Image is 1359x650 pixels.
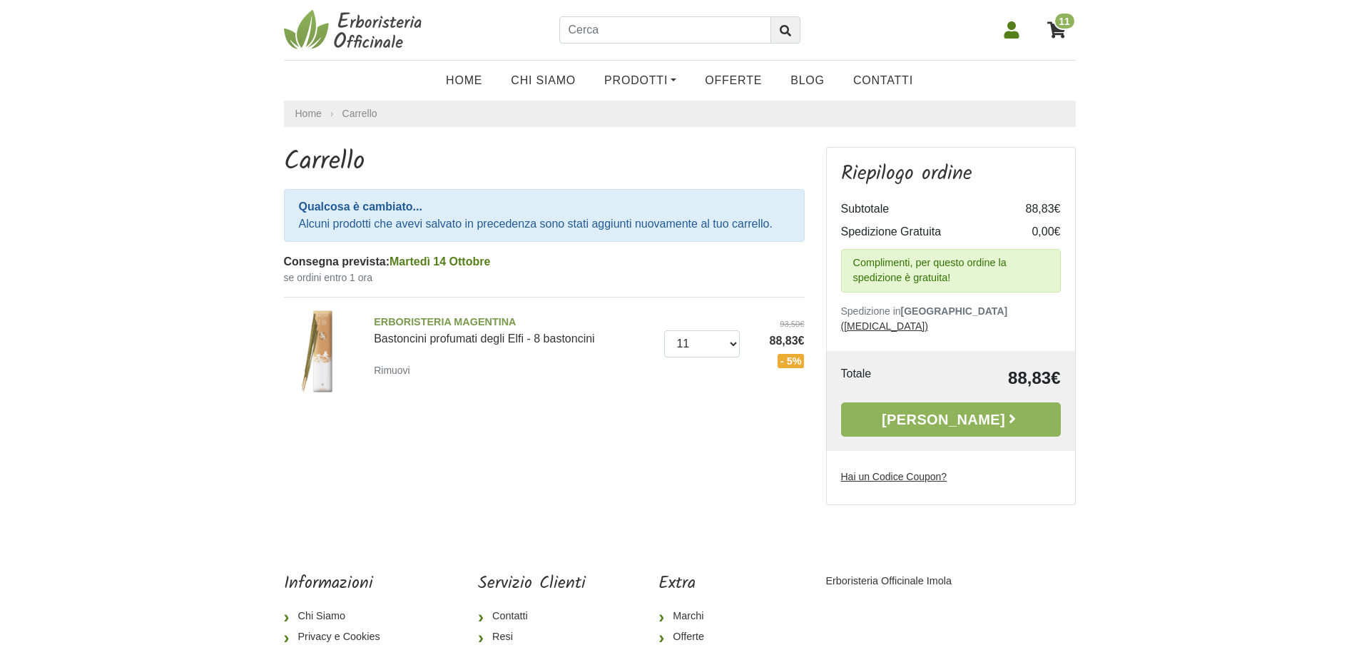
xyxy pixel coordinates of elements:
[279,309,364,394] img: Bastoncini profumati degli Elfi - 8 bastoncini
[750,318,805,330] del: 93,50€
[374,315,653,345] a: ERBORISTERIA MAGENTINABastoncini profumati degli Elfi - 8 bastoncini
[1004,220,1061,243] td: 0,00€
[841,402,1061,437] a: [PERSON_NAME]
[559,16,771,44] input: Cerca
[841,304,1061,334] p: Spedizione in
[658,626,753,648] a: Offerte
[691,66,776,95] a: OFFERTE
[776,66,839,95] a: Blog
[284,253,805,270] div: Consegna prevista:
[374,361,416,379] a: Rimuovi
[284,9,427,51] img: Erboristeria Officinale
[841,320,928,332] a: ([MEDICAL_DATA])
[841,471,947,482] u: Hai un Codice Coupon?
[839,66,927,95] a: Contatti
[299,200,422,213] strong: Qualcosa è cambiato...
[841,162,1061,186] h3: Riepilogo ordine
[1040,12,1076,48] a: 11
[284,270,805,285] small: se ordini entro 1 ora
[658,574,753,594] h5: Extra
[342,108,377,119] a: Carrello
[478,574,586,594] h5: Servizio Clienti
[284,626,405,648] a: Privacy e Cookies
[825,575,952,586] a: Erboristeria Officinale Imola
[841,469,947,484] label: Hai un Codice Coupon?
[390,255,490,268] span: Martedì 14 Ottobre
[284,101,1076,127] nav: breadcrumb
[497,66,590,95] a: Chi Siamo
[841,198,1004,220] td: Subtotale
[284,574,405,594] h5: Informazioni
[1054,12,1076,30] span: 11
[295,106,322,121] a: Home
[750,332,805,350] span: 88,83€
[658,606,753,627] a: Marchi
[901,305,1008,317] b: [GEOGRAPHIC_DATA]
[478,606,586,627] a: Contatti
[374,315,653,330] span: ERBORISTERIA MAGENTINA
[284,147,805,178] h1: Carrello
[284,606,405,627] a: Chi Siamo
[1004,198,1061,220] td: 88,83€
[922,365,1061,391] td: 88,83€
[778,354,805,368] span: - 5%
[841,220,1004,243] td: Spedizione Gratuita
[432,66,497,95] a: Home
[590,66,691,95] a: Prodotti
[284,189,805,242] div: Alcuni prodotti che avevi salvato in precedenza sono stati aggiunti nuovamente al tuo carrello.
[841,249,1061,293] div: Complimenti, per questo ordine la spedizione è gratuita!
[478,626,586,648] a: Resi
[374,365,410,376] small: Rimuovi
[841,365,922,391] td: Totale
